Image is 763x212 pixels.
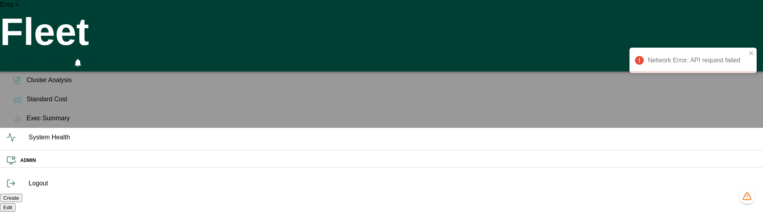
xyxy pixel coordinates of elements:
h6: ADMIN [20,157,757,164]
button: Preferences [88,54,103,68]
label: Create [3,195,19,201]
button: Fullscreen [54,54,68,71]
svg: Preferences [91,56,100,66]
button: Manual Assignment [19,54,33,71]
div: Network Error: API request failed [629,48,757,73]
span: Standard Cost [27,94,757,104]
button: HomeTime Editor [37,54,51,71]
span: Exec Summary [27,114,757,123]
label: Edit [3,204,12,210]
button: 1101 data issues [739,188,755,204]
span: Cluster Analysis [27,75,757,85]
button: close [749,50,754,58]
span: Logout [29,179,757,188]
span: System Health [29,133,757,142]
